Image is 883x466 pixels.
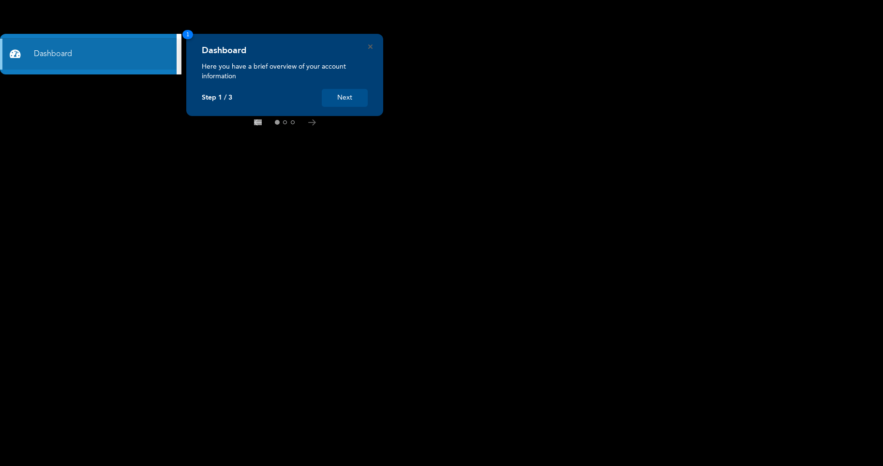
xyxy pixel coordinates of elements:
[182,30,193,39] span: 1
[322,89,368,107] button: Next
[368,44,373,49] button: Close
[202,62,368,81] p: Here you have a brief overview of your account information
[202,94,232,102] p: Step 1 / 3
[202,45,246,56] h4: Dashboard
